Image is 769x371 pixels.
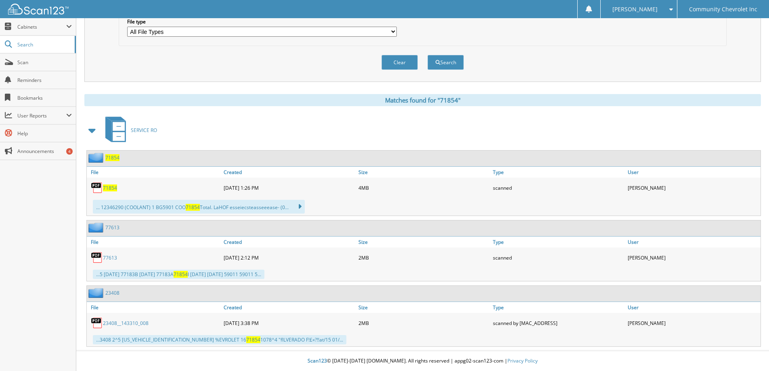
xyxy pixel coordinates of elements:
a: Created [222,167,356,178]
div: [PERSON_NAME] [626,315,761,331]
a: User [626,237,761,247]
a: Privacy Policy [507,357,538,364]
div: [PERSON_NAME] [626,180,761,196]
div: 4MB [356,180,491,196]
button: Search [427,55,464,70]
img: scan123-logo-white.svg [8,4,69,15]
img: PDF.png [91,252,103,264]
div: scanned by [MAC_ADDRESS] [491,315,626,331]
div: 4 [66,148,73,155]
div: 2MB [356,315,491,331]
span: Reminders [17,77,72,84]
span: Bookmarks [17,94,72,101]
span: Community Chevrolet Inc [689,7,757,12]
a: 71854 [105,154,119,161]
a: Size [356,302,491,313]
button: Clear [381,55,418,70]
div: ...3408 2^5 [US_VEHICLE_IDENTIFICATION_NUMBER] %EVROLET 16 1078^4 "flLVERADO F!£«?!!at/15 01/... [93,335,346,344]
a: User [626,167,761,178]
span: 71854 [174,271,188,278]
span: 71854 [246,336,260,343]
label: File type [127,18,397,25]
span: SERVICE RO [131,127,157,134]
div: [DATE] 1:26 PM [222,180,356,196]
div: [DATE] 2:12 PM [222,249,356,266]
a: 71854 [103,184,117,191]
div: ... 12346290 (COOLANT) 1 BG5901 COO Total. LaHOF esseiecsteasseeease- (0... [93,200,305,214]
span: Scan [17,59,72,66]
div: ...5 [DATE] 77183B [DATE] 77183A I [DATE] [DATE] 59011 59011 5... [93,270,264,279]
span: 71854 [186,204,200,211]
a: Created [222,302,356,313]
a: User [626,302,761,313]
span: Cabinets [17,23,66,30]
img: folder2.png [88,288,105,298]
span: Help [17,130,72,137]
a: Type [491,167,626,178]
a: File [87,237,222,247]
a: Size [356,167,491,178]
span: User Reports [17,112,66,119]
div: © [DATE]-[DATE] [DOMAIN_NAME]. All rights reserved | appg02-scan123-com | [76,351,769,371]
a: SERVICE RO [101,114,157,146]
span: Scan123 [308,357,327,364]
span: [PERSON_NAME] [612,7,658,12]
a: 77613 [103,254,117,261]
a: 23408 [105,289,119,296]
div: [PERSON_NAME] [626,249,761,266]
img: folder2.png [88,222,105,233]
a: Size [356,237,491,247]
a: 23408__143310_008 [103,320,149,327]
div: Matches found for "71854" [84,94,761,106]
div: 2MB [356,249,491,266]
div: scanned [491,180,626,196]
div: scanned [491,249,626,266]
a: 77613 [105,224,119,231]
img: folder2.png [88,153,105,163]
a: Created [222,237,356,247]
a: File [87,167,222,178]
a: Type [491,302,626,313]
div: [DATE] 3:38 PM [222,315,356,331]
a: Type [491,237,626,247]
span: Announcements [17,148,72,155]
a: File [87,302,222,313]
iframe: Chat Widget [729,332,769,371]
span: Search [17,41,71,48]
img: PDF.png [91,317,103,329]
img: PDF.png [91,182,103,194]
